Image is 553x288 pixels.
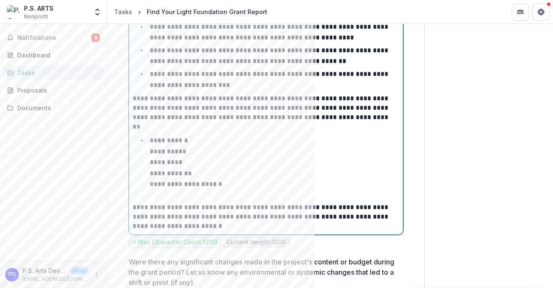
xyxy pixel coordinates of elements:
img: P.S. ARTS [7,5,21,19]
a: Proposals [3,83,103,97]
span: Nonprofit [24,13,48,21]
a: Dashboard [3,48,103,62]
div: Find Your Light Foundation Grant Report [147,7,267,16]
span: Notifications [17,34,91,42]
div: Proposals [17,86,97,95]
div: P.S. Arts Development [9,272,16,277]
a: Tasks [111,6,136,18]
div: Documents [17,103,97,112]
p: Current length: 1200 [227,239,286,246]
a: Tasks [3,66,103,80]
div: Dashboard [17,51,97,60]
button: Partners [512,3,529,21]
button: Notifications8 [3,31,103,45]
button: Open entity switcher [91,3,103,21]
p: [EMAIL_ADDRESS][DOMAIN_NAME] [22,275,88,283]
p: Max Character Count: 1200 [138,239,217,246]
p: Were there any significant changes made in the project's content or budget during the grant perio... [129,257,398,288]
button: Get Help [532,3,550,21]
p: User [70,267,88,275]
button: More [91,270,102,280]
div: Tasks [17,68,97,77]
p: P.S. Arts Development [22,266,67,275]
span: 8 [91,33,100,42]
div: Tasks [114,7,132,16]
a: Documents [3,101,103,115]
div: P.S. ARTS [24,4,54,13]
nav: breadcrumb [111,6,271,18]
